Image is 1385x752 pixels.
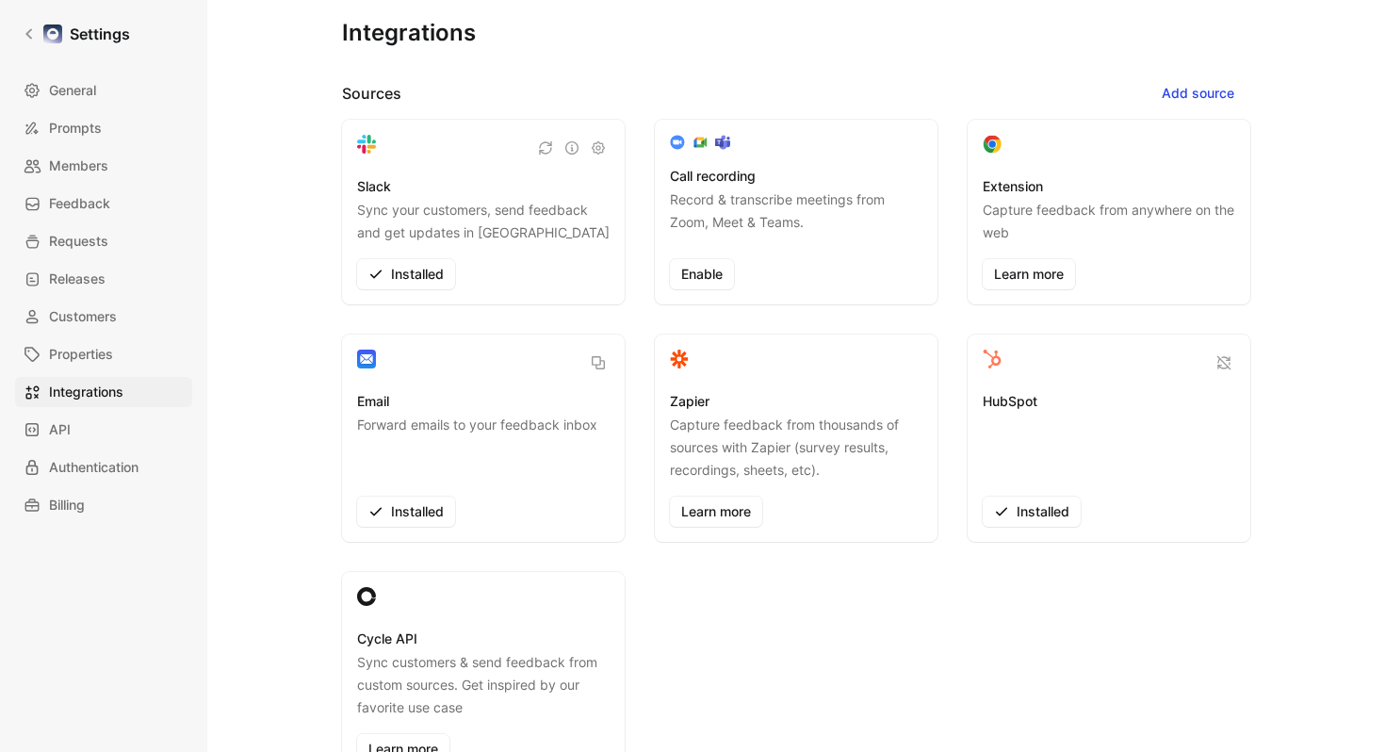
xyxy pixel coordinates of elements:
[15,75,192,106] a: General
[1162,82,1234,105] span: Add source
[70,23,130,45] h1: Settings
[368,263,444,286] span: Installed
[681,263,723,286] span: Enable
[342,18,476,48] h1: Integrations
[670,188,922,244] p: Record & transcribe meetings from Zoom, Meet & Teams.
[49,343,113,366] span: Properties
[670,165,756,188] h3: Call recording
[670,390,709,413] h3: Zapier
[983,390,1037,413] h3: HubSpot
[49,381,123,403] span: Integrations
[15,15,138,53] a: Settings
[670,414,922,482] p: Capture feedback from thousands of sources with Zapier (survey results, recordings, sheets, etc).
[357,414,597,482] p: Forward emails to your feedback inbox
[15,452,192,482] a: Authentication
[49,418,71,441] span: API
[357,199,610,244] p: Sync your customers, send feedback and get updates in [GEOGRAPHIC_DATA]
[670,259,734,289] button: Enable
[15,113,192,143] a: Prompts
[983,175,1043,198] h3: Extension
[15,188,192,219] a: Feedback
[1146,78,1250,108] button: Add source
[49,155,108,177] span: Members
[983,497,1081,527] button: Installed
[49,494,85,516] span: Billing
[670,497,762,527] a: Learn more
[357,497,455,527] button: Installed
[357,259,455,289] button: Installed
[15,264,192,294] a: Releases
[357,628,417,650] h3: Cycle API
[368,500,444,523] span: Installed
[15,415,192,445] a: API
[994,500,1069,523] span: Installed
[49,456,138,479] span: Authentication
[49,230,108,253] span: Requests
[49,79,96,102] span: General
[15,302,192,332] a: Customers
[15,490,192,520] a: Billing
[342,82,401,105] h2: Sources
[49,192,110,215] span: Feedback
[15,226,192,256] a: Requests
[49,117,102,139] span: Prompts
[15,151,192,181] a: Members
[357,390,389,413] h3: Email
[357,175,391,198] h3: Slack
[15,377,192,407] a: Integrations
[49,268,106,290] span: Releases
[49,305,117,328] span: Customers
[983,259,1075,289] a: Learn more
[357,651,610,719] p: Sync customers & send feedback from custom sources. Get inspired by our favorite use case
[983,199,1235,244] p: Capture feedback from anywhere on the web
[15,339,192,369] a: Properties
